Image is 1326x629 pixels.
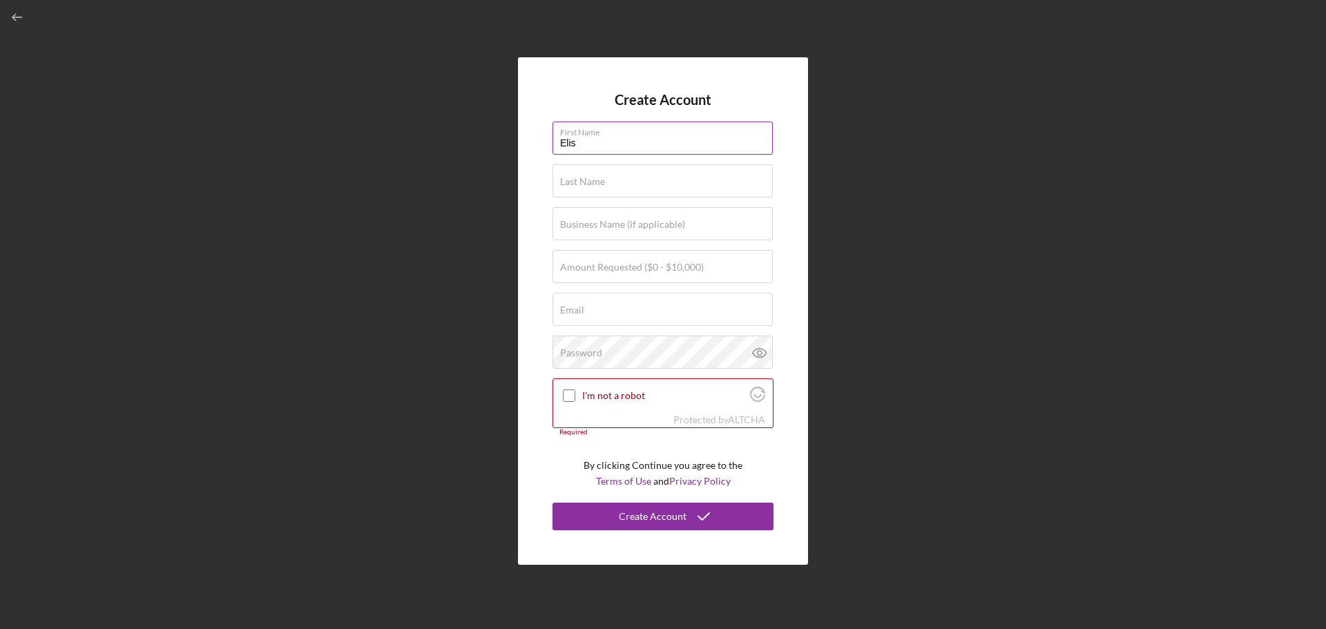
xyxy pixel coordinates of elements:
[615,92,711,108] h4: Create Account
[560,262,704,273] label: Amount Requested ($0 - $10,000)
[619,503,686,530] div: Create Account
[552,428,773,436] div: Required
[552,503,773,530] button: Create Account
[560,304,584,316] label: Email
[560,122,773,137] label: First Name
[560,219,685,230] label: Business Name (if applicable)
[584,458,742,489] p: By clicking Continue you agree to the and
[673,414,765,425] div: Protected by
[582,390,746,401] label: I'm not a robot
[596,475,651,487] a: Terms of Use
[560,347,602,358] label: Password
[750,392,765,404] a: Visit Altcha.org
[728,414,765,425] a: Visit Altcha.org
[560,176,605,187] label: Last Name
[669,475,731,487] a: Privacy Policy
